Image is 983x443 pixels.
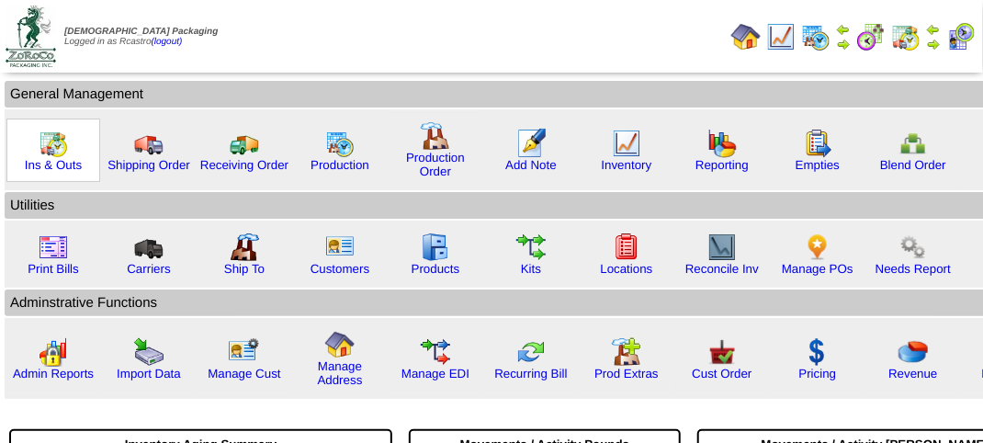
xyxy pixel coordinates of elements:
[325,330,355,359] img: home.gif
[134,129,164,158] img: truck.gif
[208,367,280,381] a: Manage Cust
[521,262,541,276] a: Kits
[13,367,94,381] a: Admin Reports
[325,129,355,158] img: calendarprod.gif
[28,262,79,276] a: Print Bills
[685,262,759,276] a: Reconcile Inv
[692,367,751,381] a: Cust Order
[836,37,851,51] img: arrowright.gif
[888,367,937,381] a: Revenue
[880,158,946,172] a: Blend Order
[311,262,369,276] a: Customers
[766,22,796,51] img: line_graph.gif
[107,158,190,172] a: Shipping Order
[421,233,450,262] img: cabinet.gif
[707,129,737,158] img: graph.gif
[516,129,546,158] img: orders.gif
[25,158,82,172] a: Ins & Outs
[516,337,546,367] img: reconcile.gif
[612,129,641,158] img: line_graph.gif
[134,337,164,367] img: import.gif
[421,121,450,151] img: factory.gif
[612,233,641,262] img: locations.gif
[594,367,659,381] a: Prod Extras
[152,37,183,47] a: (logout)
[836,22,851,37] img: arrowleft.gif
[39,233,68,262] img: invoice2.gif
[505,158,557,172] a: Add Note
[876,262,951,276] a: Needs Report
[782,262,853,276] a: Manage POs
[803,337,832,367] img: dollar.gif
[230,233,259,262] img: factory2.gif
[406,151,465,178] a: Production Order
[39,337,68,367] img: graph2.png
[856,22,886,51] img: calendarblend.gif
[803,129,832,158] img: workorder.gif
[799,367,837,381] a: Pricing
[64,27,218,37] span: [DEMOGRAPHIC_DATA] Packaging
[926,22,941,37] img: arrowleft.gif
[707,337,737,367] img: cust_order.png
[401,367,469,381] a: Manage EDI
[412,262,460,276] a: Products
[796,158,840,172] a: Empties
[200,158,288,172] a: Receiving Order
[6,6,56,67] img: zoroco-logo-small.webp
[134,233,164,262] img: truck3.gif
[602,158,652,172] a: Inventory
[926,37,941,51] img: arrowright.gif
[898,337,928,367] img: pie_chart.png
[39,129,68,158] img: calendarinout.gif
[516,233,546,262] img: workflow.gif
[707,233,737,262] img: line_graph2.gif
[64,27,218,47] span: Logged in as Rcastro
[494,367,567,381] a: Recurring Bill
[318,359,363,387] a: Manage Address
[731,22,761,51] img: home.gif
[421,337,450,367] img: edi.gif
[898,129,928,158] img: network.png
[891,22,921,51] img: calendarinout.gif
[898,233,928,262] img: workflow.png
[801,22,830,51] img: calendarprod.gif
[228,337,262,367] img: managecust.png
[803,233,832,262] img: po.png
[230,129,259,158] img: truck2.gif
[695,158,749,172] a: Reporting
[311,158,369,172] a: Production
[127,262,170,276] a: Carriers
[224,262,265,276] a: Ship To
[946,22,976,51] img: calendarcustomer.gif
[612,337,641,367] img: prodextras.gif
[117,367,181,381] a: Import Data
[325,233,355,262] img: customers.gif
[600,262,652,276] a: Locations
